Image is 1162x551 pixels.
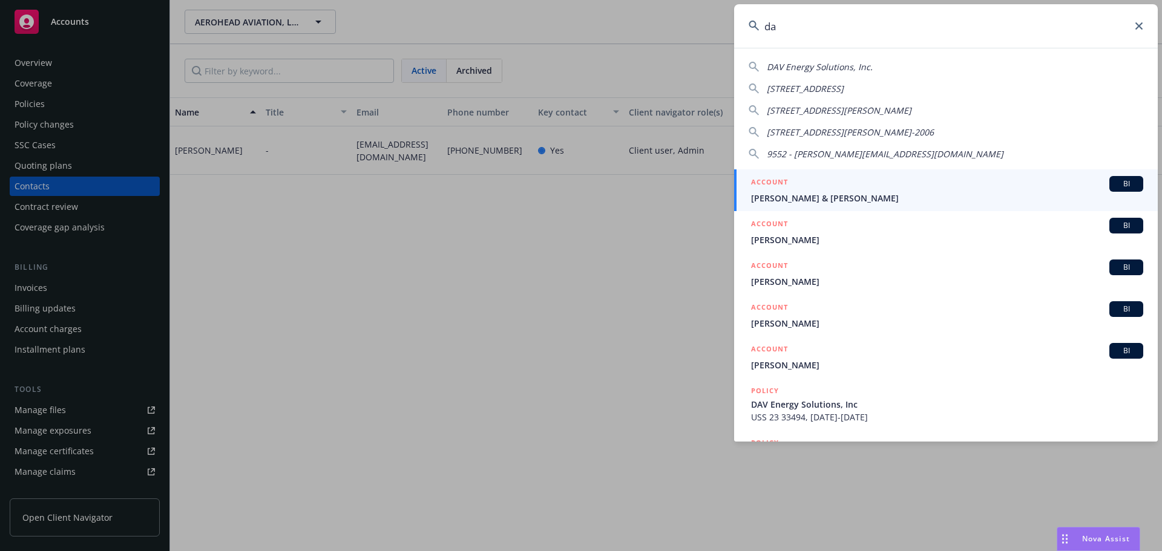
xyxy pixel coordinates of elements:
[751,259,788,274] h5: ACCOUNT
[751,385,779,397] h5: POLICY
[767,148,1003,160] span: 9552 - [PERSON_NAME][EMAIL_ADDRESS][DOMAIN_NAME]
[734,336,1158,378] a: ACCOUNTBI[PERSON_NAME]
[767,83,844,94] span: [STREET_ADDRESS]
[734,430,1158,482] a: POLICY
[1114,178,1138,189] span: BI
[1114,262,1138,273] span: BI
[734,4,1158,48] input: Search...
[751,359,1143,371] span: [PERSON_NAME]
[751,233,1143,246] span: [PERSON_NAME]
[1082,533,1130,544] span: Nova Assist
[751,301,788,316] h5: ACCOUNT
[1057,527,1140,551] button: Nova Assist
[1114,304,1138,315] span: BI
[734,211,1158,253] a: ACCOUNTBI[PERSON_NAME]
[1114,220,1138,231] span: BI
[751,398,1143,411] span: DAV Energy Solutions, Inc
[734,378,1158,430] a: POLICYDAV Energy Solutions, IncUSS 23 33494, [DATE]-[DATE]
[767,105,911,116] span: [STREET_ADDRESS][PERSON_NAME]
[751,218,788,232] h5: ACCOUNT
[734,253,1158,295] a: ACCOUNTBI[PERSON_NAME]
[1057,527,1072,550] div: Drag to move
[767,61,873,73] span: DAV Energy Solutions, Inc.
[751,176,788,191] h5: ACCOUNT
[751,275,1143,288] span: [PERSON_NAME]
[734,169,1158,211] a: ACCOUNTBI[PERSON_NAME] & [PERSON_NAME]
[751,317,1143,330] span: [PERSON_NAME]
[751,343,788,357] h5: ACCOUNT
[751,437,779,449] h5: POLICY
[767,126,934,138] span: [STREET_ADDRESS][PERSON_NAME]-2006
[734,295,1158,336] a: ACCOUNTBI[PERSON_NAME]
[751,411,1143,423] span: USS 23 33494, [DATE]-[DATE]
[1114,345,1138,356] span: BI
[751,192,1143,204] span: [PERSON_NAME] & [PERSON_NAME]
